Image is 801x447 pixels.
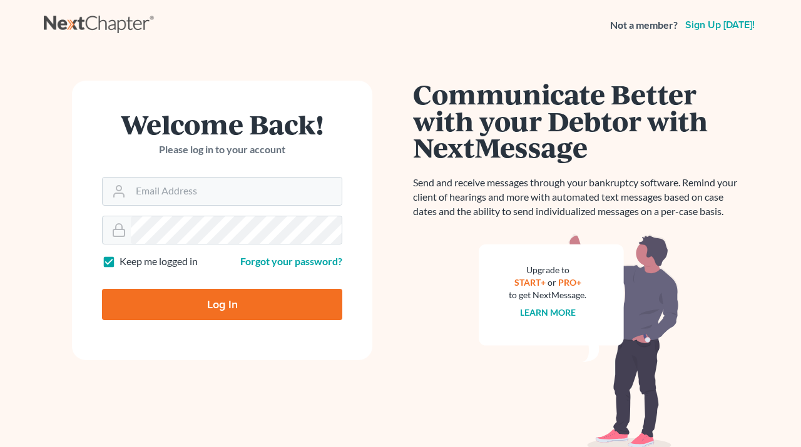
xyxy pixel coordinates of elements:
input: Log In [102,289,342,320]
p: Please log in to your account [102,143,342,157]
span: or [548,277,556,288]
a: Learn more [520,307,576,318]
a: START+ [514,277,546,288]
strong: Not a member? [610,18,678,33]
div: to get NextMessage. [509,289,586,301]
div: Upgrade to [509,264,586,276]
input: Email Address [131,178,342,205]
a: Sign up [DATE]! [683,20,757,30]
label: Keep me logged in [120,254,198,269]
h1: Welcome Back! [102,111,342,138]
a: PRO+ [558,277,581,288]
a: Forgot your password? [240,255,342,267]
p: Send and receive messages through your bankruptcy software. Remind your client of hearings and mo... [413,176,745,219]
h1: Communicate Better with your Debtor with NextMessage [413,81,745,161]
